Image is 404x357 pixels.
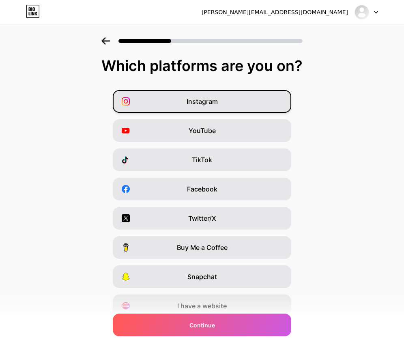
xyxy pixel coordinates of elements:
[192,155,212,165] span: TikTok
[188,213,216,223] span: Twitter/X
[177,243,228,252] span: Buy Me a Coffee
[8,58,396,74] div: Which platforms are you on?
[189,321,215,329] span: Continue
[187,97,218,106] span: Instagram
[187,184,217,194] span: Facebook
[177,301,227,311] span: I have a website
[187,272,217,282] span: Snapchat
[202,8,348,17] div: [PERSON_NAME][EMAIL_ADDRESS][DOMAIN_NAME]
[354,4,370,20] img: may14_
[189,126,216,135] span: YouTube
